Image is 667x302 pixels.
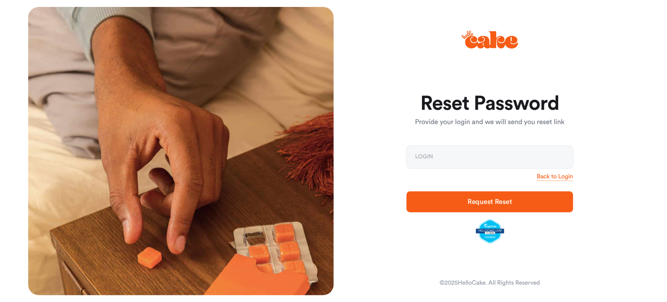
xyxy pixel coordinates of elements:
[406,117,573,128] p: Provide your login and we will send you reset link
[439,279,539,287] div: © 2025 HelloCake. All Rights Reserved
[476,219,504,243] img: legit-script-certified.png
[468,198,512,205] span: Request Reset
[406,191,573,212] button: Request Reset
[536,172,573,181] a: Back to Login
[406,93,573,114] h1: Reset Password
